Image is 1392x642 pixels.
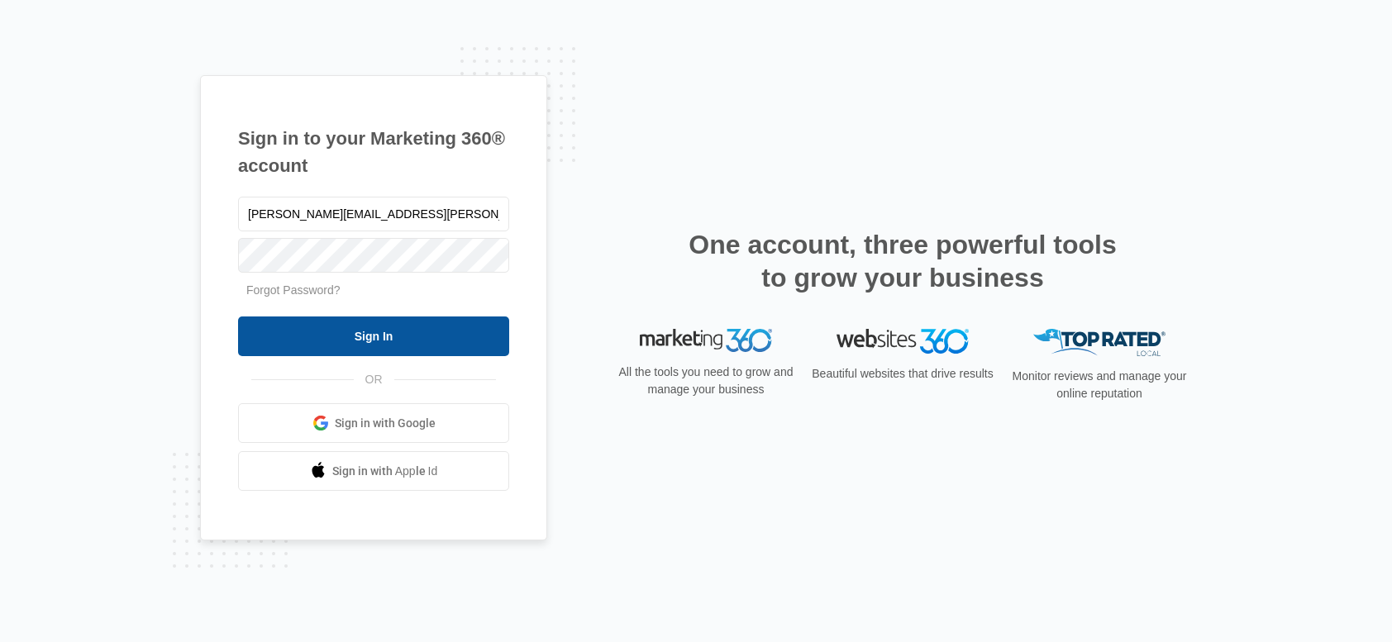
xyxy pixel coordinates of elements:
[238,197,509,231] input: Email
[238,403,509,443] a: Sign in with Google
[335,415,436,432] span: Sign in with Google
[1033,329,1166,356] img: Top Rated Local
[238,316,509,356] input: Sign In
[640,329,772,352] img: Marketing 360
[354,371,394,388] span: OR
[837,329,969,353] img: Websites 360
[684,228,1122,294] h2: One account, three powerful tools to grow your business
[238,125,509,179] h1: Sign in to your Marketing 360® account
[332,463,438,480] span: Sign in with Apple Id
[238,451,509,491] a: Sign in with Apple Id
[246,283,341,297] a: Forgot Password?
[810,365,995,383] p: Beautiful websites that drive results
[1007,368,1192,402] p: Monitor reviews and manage your online reputation
[613,364,798,398] p: All the tools you need to grow and manage your business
